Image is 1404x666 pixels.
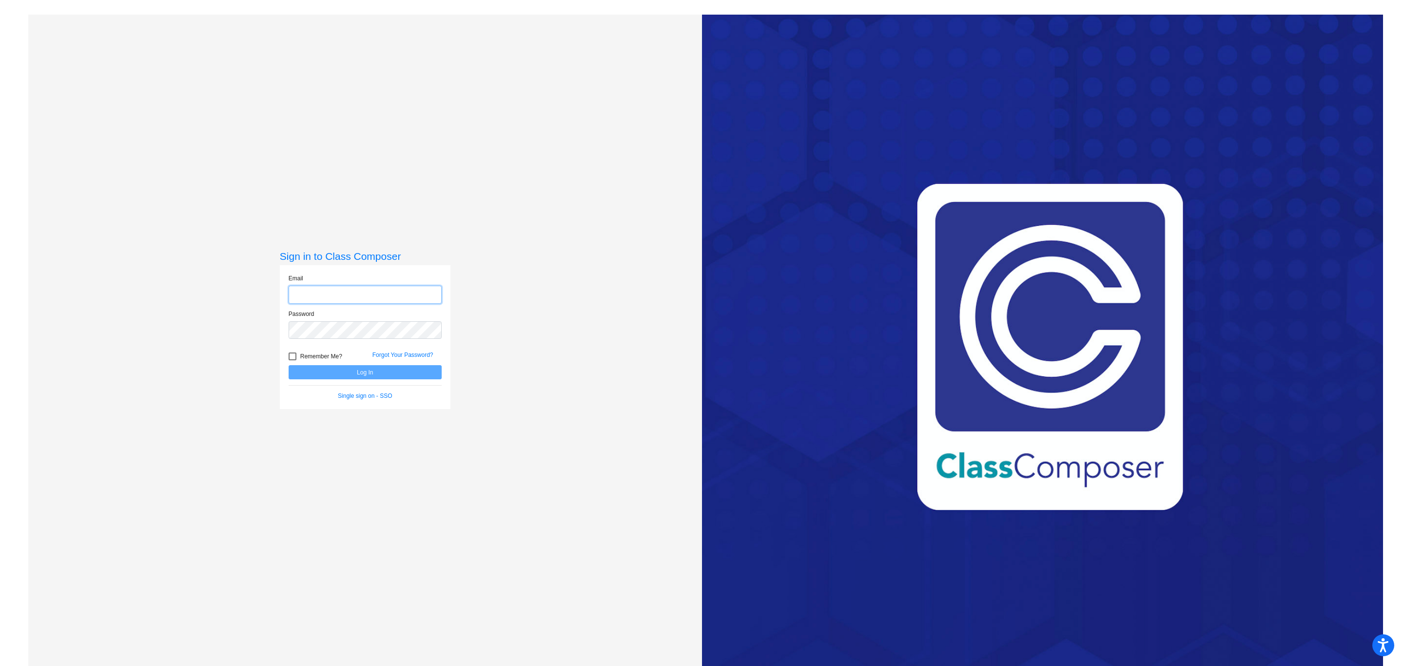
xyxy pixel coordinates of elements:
h3: Sign in to Class Composer [280,250,450,262]
a: Single sign on - SSO [338,392,392,399]
a: Forgot Your Password? [372,352,433,358]
label: Password [289,310,314,318]
label: Email [289,274,303,283]
span: Remember Me? [300,351,342,362]
button: Log In [289,365,442,379]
